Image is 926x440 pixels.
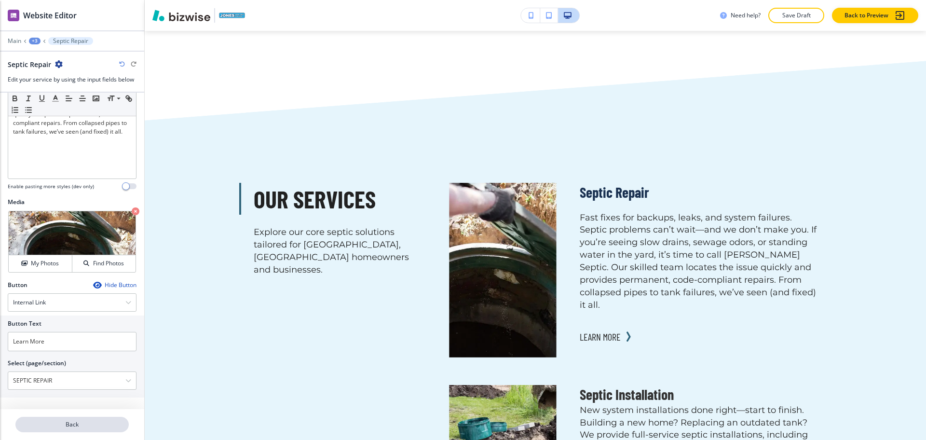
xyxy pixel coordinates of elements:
h2: Button Text [8,319,41,328]
button: Septic Repair [48,37,93,45]
h3: Need help? [731,11,761,20]
p: Septic Repair [53,38,88,44]
img: Bizwise Logo [152,10,210,21]
img: <p><span style="color: rgb(26, 49, 81);">Septic Repair</span></p> [449,183,556,357]
h4: Enable pasting more styles (dev only) [8,183,94,190]
h2: Website Editor [23,10,77,21]
button: Find Photos [72,255,136,272]
button: Main [8,38,21,44]
h4: My Photos [31,259,59,268]
span: Septic Installation [580,385,674,403]
p: Explore our core septic solutions tailored for [GEOGRAPHIC_DATA], [GEOGRAPHIC_DATA] homeowners an... [254,226,426,276]
h2: Septic Repair [8,59,51,69]
span: Septic Repair [580,183,649,201]
h4: Internal Link [13,298,46,307]
button: My Photos [9,255,72,272]
button: +3 [29,38,41,44]
h4: Find Photos [93,259,124,268]
img: Your Logo [219,13,245,18]
h2: Select (page/section) [8,359,66,368]
button: Back [15,417,129,432]
button: Learn More [580,327,621,346]
input: Manual Input [8,372,125,389]
img: editor icon [8,10,19,21]
div: My PhotosFind Photos [8,210,136,273]
button: Save Draft [768,8,824,23]
h2: Button [8,281,27,289]
h2: Media [8,198,136,206]
h3: Our Services [254,183,426,215]
button: Hide Button [93,281,136,289]
h3: Edit your service by using the input fields below [8,75,136,84]
p: Back to Preview [844,11,888,20]
p: Fast fixes for backups, leaks, and system failures. Septic problems can’t wait—and we don’t make ... [580,212,817,312]
p: Save Draft [781,11,812,20]
p: Back [16,420,128,429]
button: Back to Preview [832,8,918,23]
